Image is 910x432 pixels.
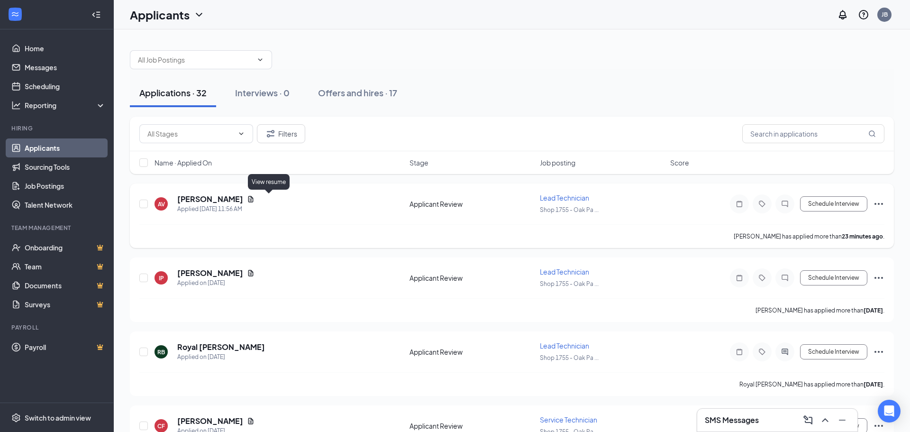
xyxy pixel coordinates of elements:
[540,415,597,424] span: Service Technician
[177,416,243,426] h5: [PERSON_NAME]
[734,274,745,282] svg: Note
[25,77,106,96] a: Scheduling
[779,274,791,282] svg: ChatInactive
[819,414,831,426] svg: ChevronUp
[25,176,106,195] a: Job Postings
[248,174,290,190] div: View resume
[25,238,106,257] a: OnboardingCrown
[237,130,245,138] svg: ChevronDown
[157,422,165,430] div: CF
[756,200,768,208] svg: Tag
[873,198,884,210] svg: Ellipses
[11,124,104,132] div: Hiring
[802,414,814,426] svg: ComposeMessage
[837,9,848,20] svg: Notifications
[540,267,589,276] span: Lead Technician
[540,341,589,350] span: Lead Technician
[318,87,397,99] div: Offers and hires · 17
[779,348,791,356] svg: ActiveChat
[25,138,106,157] a: Applicants
[25,257,106,276] a: TeamCrown
[247,269,255,277] svg: Document
[139,87,207,99] div: Applications · 32
[800,196,867,211] button: Schedule Interview
[734,200,745,208] svg: Note
[235,87,290,99] div: Interviews · 0
[11,413,21,423] svg: Settings
[11,323,104,331] div: Payroll
[159,274,164,282] div: IP
[873,272,884,284] svg: Ellipses
[800,344,867,359] button: Schedule Interview
[25,295,106,314] a: SurveysCrown
[11,101,21,110] svg: Analysis
[409,347,534,357] div: Applicant Review
[409,199,534,209] div: Applicant Review
[540,354,599,361] span: Shop 1755 - Oak Pa ...
[177,352,265,362] div: Applied on [DATE]
[91,10,101,19] svg: Collapse
[25,276,106,295] a: DocumentsCrown
[835,413,850,428] button: Minimize
[540,158,575,167] span: Job posting
[247,195,255,203] svg: Document
[755,306,884,314] p: [PERSON_NAME] has applied more than .
[540,280,599,287] span: Shop 1755 - Oak Pa ...
[734,348,745,356] svg: Note
[157,348,165,356] div: RB
[10,9,20,19] svg: WorkstreamLogo
[25,413,91,423] div: Switch to admin view
[11,224,104,232] div: Team Management
[705,415,759,425] h3: SMS Messages
[25,101,106,110] div: Reporting
[882,10,888,18] div: JB
[779,200,791,208] svg: ChatInactive
[155,158,212,167] span: Name · Applied On
[540,193,589,202] span: Lead Technician
[734,232,884,240] p: [PERSON_NAME] has applied more than .
[177,194,243,204] h5: [PERSON_NAME]
[138,55,253,65] input: All Job Postings
[147,129,234,139] input: All Stages
[842,233,883,240] b: 23 minutes ago
[265,128,276,139] svg: Filter
[878,400,901,423] div: Open Intercom Messenger
[670,158,689,167] span: Score
[177,342,265,352] h5: Royal [PERSON_NAME]
[756,348,768,356] svg: Tag
[858,9,869,20] svg: QuestionInfo
[193,9,205,20] svg: ChevronDown
[257,124,305,143] button: Filter Filters
[409,273,534,283] div: Applicant Review
[25,39,106,58] a: Home
[837,414,848,426] svg: Minimize
[256,56,264,64] svg: ChevronDown
[864,307,883,314] b: [DATE]
[540,206,599,213] span: Shop 1755 - Oak Pa ...
[409,421,534,431] div: Applicant Review
[818,413,833,428] button: ChevronUp
[864,381,883,388] b: [DATE]
[177,204,255,214] div: Applied [DATE] 11:56 AM
[801,413,816,428] button: ComposeMessage
[158,200,165,208] div: AV
[873,420,884,432] svg: Ellipses
[739,380,884,388] p: Royal [PERSON_NAME] has applied more than .
[25,58,106,77] a: Messages
[25,338,106,357] a: PayrollCrown
[868,130,876,138] svg: MagnifyingGlass
[409,158,428,167] span: Stage
[756,274,768,282] svg: Tag
[247,417,255,425] svg: Document
[177,278,255,288] div: Applied on [DATE]
[25,157,106,176] a: Sourcing Tools
[25,195,106,214] a: Talent Network
[130,7,190,23] h1: Applicants
[800,270,867,285] button: Schedule Interview
[873,346,884,358] svg: Ellipses
[742,124,884,143] input: Search in applications
[177,268,243,278] h5: [PERSON_NAME]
